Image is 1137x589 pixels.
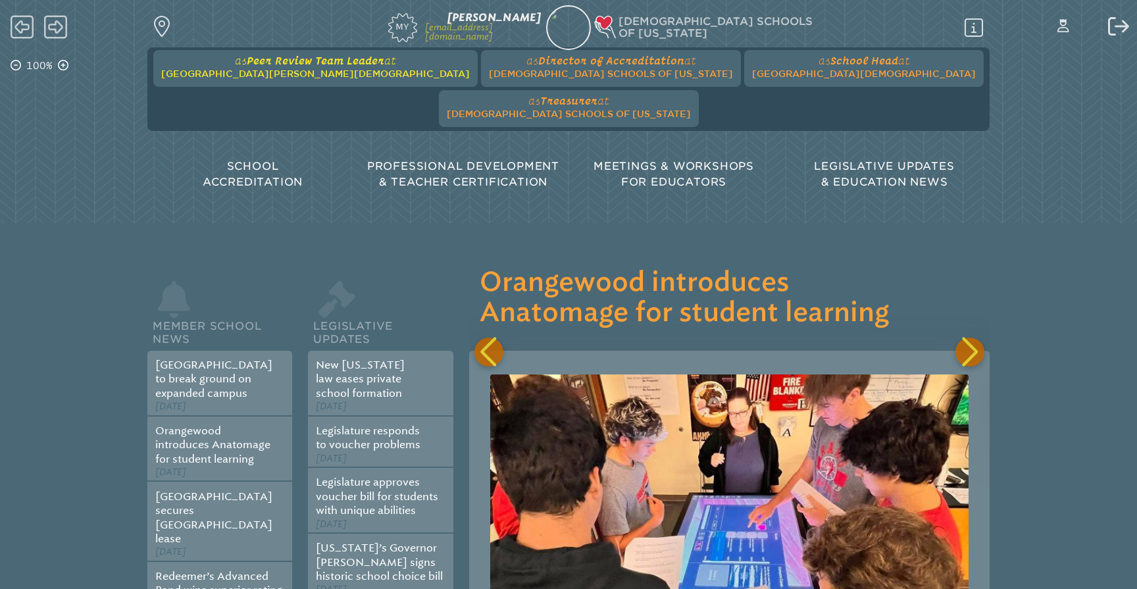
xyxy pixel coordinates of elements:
[819,55,830,66] span: as
[474,338,503,367] div: Previous slide
[316,453,347,464] span: [DATE]
[316,476,438,517] a: Legislature approves voucher bill for students with unique abilities
[540,3,596,59] img: e7de8bb8-b992-4648-920f-7711a3c027e9
[161,68,470,79] span: [GEOGRAPHIC_DATA][PERSON_NAME][DEMOGRAPHIC_DATA]
[425,23,541,41] p: [EMAIL_ADDRESS][DOMAIN_NAME]
[367,160,559,188] span: Professional Development & Teacher Certification
[752,68,976,79] span: [GEOGRAPHIC_DATA][DEMOGRAPHIC_DATA]
[326,10,417,41] a: My
[316,401,347,412] span: [DATE]
[24,58,55,74] p: 100%
[442,90,696,122] a: asTreasurerat[DEMOGRAPHIC_DATA] Schools of [US_STATE]
[447,11,541,24] span: [PERSON_NAME]
[594,160,754,188] span: Meetings & Workshops for Educators
[540,95,597,107] span: Treasurer
[597,95,609,107] span: at
[830,55,898,66] span: School Head
[684,55,695,66] span: at
[480,268,979,328] h3: Orangewood introduces Anatomage for student learning
[308,303,453,351] h2: Legislative Updates
[526,55,538,66] span: as
[955,338,984,367] div: Next slide
[425,13,541,42] a: [PERSON_NAME][EMAIL_ADDRESS][DOMAIN_NAME]
[147,303,292,351] h2: Member School News
[316,519,347,530] span: [DATE]
[898,55,909,66] span: at
[203,160,303,188] span: School Accreditation
[155,401,186,412] span: [DATE]
[489,68,733,79] span: [DEMOGRAPHIC_DATA] Schools of [US_STATE]
[447,109,691,119] span: [DEMOGRAPHIC_DATA] Schools of [US_STATE]
[814,160,954,188] span: Legislative Updates & Education News
[316,359,405,399] a: New [US_STATE] law eases private school formation
[484,50,738,82] a: asDirector of Accreditationat[DEMOGRAPHIC_DATA] Schools of [US_STATE]
[155,359,272,399] a: [GEOGRAPHIC_DATA] to break ground on expanded campus
[171,16,213,38] p: Find a school
[155,490,272,545] a: [GEOGRAPHIC_DATA] secures [GEOGRAPHIC_DATA] lease
[44,14,67,40] span: Forward
[596,16,988,40] div: Christian Schools of Florida
[316,424,420,451] a: Legislature responds to voucher problems
[235,55,247,66] span: as
[156,50,475,82] a: asPeer Review Team Leaderat[GEOGRAPHIC_DATA][PERSON_NAME][DEMOGRAPHIC_DATA]
[384,55,395,66] span: at
[528,95,540,107] span: as
[11,14,34,40] span: Back
[155,424,270,465] a: Orangewood introduces Anatomage for student learning
[247,55,384,66] span: Peer Review Team Leader
[316,542,443,582] a: [US_STATE]’s Governor [PERSON_NAME] signs historic school choice bill
[388,13,417,32] span: My
[538,55,684,66] span: Director of Accreditation
[155,546,186,557] span: [DATE]
[747,50,981,82] a: asSchool Headat[GEOGRAPHIC_DATA][DEMOGRAPHIC_DATA]
[155,467,186,478] span: [DATE]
